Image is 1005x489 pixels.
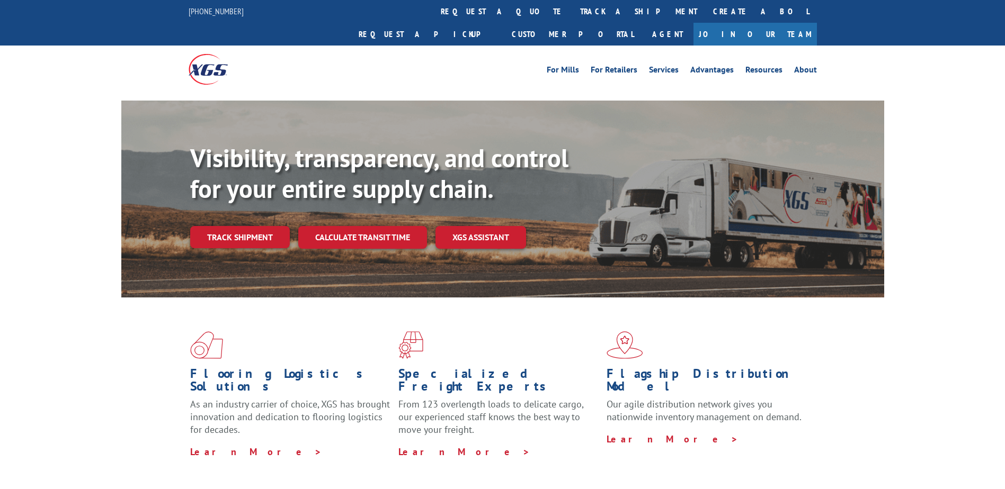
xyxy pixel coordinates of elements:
a: Track shipment [190,226,290,248]
a: For Retailers [591,66,637,77]
a: Resources [745,66,782,77]
h1: Flagship Distribution Model [607,367,807,398]
a: [PHONE_NUMBER] [189,6,244,16]
span: As an industry carrier of choice, XGS has brought innovation and dedication to flooring logistics... [190,398,390,436]
a: Customer Portal [504,23,642,46]
a: Join Our Team [693,23,817,46]
h1: Specialized Freight Experts [398,367,599,398]
a: Calculate transit time [298,226,427,249]
a: XGS ASSISTANT [435,226,526,249]
a: Learn More > [190,446,322,458]
a: Learn More > [607,433,739,445]
img: xgs-icon-total-supply-chain-intelligence-red [190,331,223,359]
a: For Mills [547,66,579,77]
b: Visibility, transparency, and control for your entire supply chain. [190,141,568,205]
a: Request a pickup [351,23,504,46]
a: Agent [642,23,693,46]
img: xgs-icon-flagship-distribution-model-red [607,331,643,359]
a: Services [649,66,679,77]
span: Our agile distribution network gives you nationwide inventory management on demand. [607,398,802,423]
img: xgs-icon-focused-on-flooring-red [398,331,423,359]
p: From 123 overlength loads to delicate cargo, our experienced staff knows the best way to move you... [398,398,599,445]
a: About [794,66,817,77]
a: Advantages [690,66,734,77]
a: Learn More > [398,446,530,458]
h1: Flooring Logistics Solutions [190,367,390,398]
